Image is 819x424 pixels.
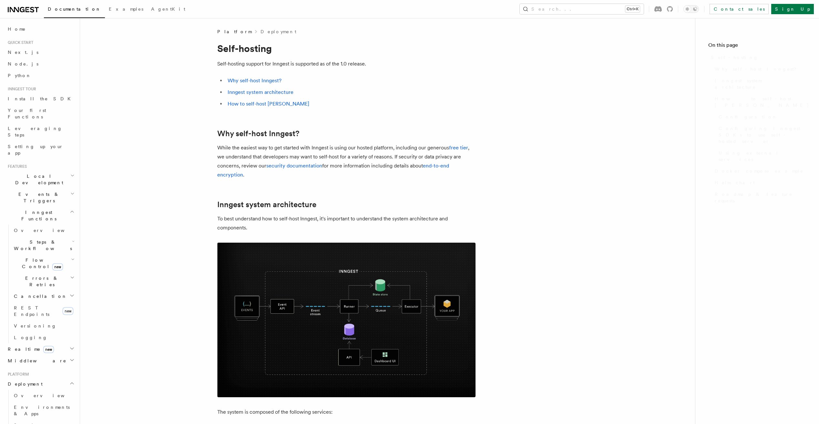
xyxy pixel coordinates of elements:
a: Why self-host Inngest? [228,77,282,84]
span: Overview [14,228,80,233]
div: Inngest Functions [5,225,76,343]
span: Overview [14,393,80,398]
button: Search...Ctrl+K [520,4,644,14]
span: Inngest tour [5,86,36,92]
a: Deployment [261,28,296,35]
h4: On this page [708,41,806,52]
a: Self-hosting [708,52,806,63]
span: Logging [14,335,47,340]
span: Docker compose example [715,168,804,174]
button: Middleware [5,355,76,367]
span: Roadmap & feature requests [715,191,806,204]
a: Overview [11,225,76,236]
a: Helm chart [712,177,806,188]
span: Node.js [8,61,38,66]
a: Versioning [11,320,76,332]
span: Versioning [14,323,56,328]
a: Configuration [716,111,806,123]
button: Inngest Functions [5,207,76,225]
a: Roadmap & feature requests [712,188,806,207]
span: Deployment [5,381,43,387]
a: How to self-host [PERSON_NAME] [712,93,806,111]
span: new [43,346,54,353]
span: Errors & Retries [11,275,70,288]
p: While the easiest way to get started with Inngest is using our hosted platform, including our gen... [217,143,476,179]
button: Toggle dark mode [683,5,699,13]
a: How to self-host [PERSON_NAME] [228,101,309,107]
span: Platform [217,28,251,35]
button: Errors & Retries [11,272,76,290]
button: Realtimenew [5,343,76,355]
span: Platform [5,372,29,377]
a: Node.js [5,58,76,70]
a: Documentation [44,2,105,18]
a: Next.js [5,46,76,58]
a: Docker compose example [712,165,806,177]
h1: Self-hosting [217,43,476,54]
span: Leveraging Steps [8,126,62,137]
a: Why self-host Inngest? [217,129,299,138]
span: AgentKit [151,6,185,12]
p: To best understand how to self-host Inngest, it's important to understand the system architecture... [217,214,476,232]
span: Configuration [719,114,777,120]
span: Using external services [719,150,806,163]
a: Sign Up [771,4,814,14]
span: Your first Functions [8,108,46,119]
a: Inngest system architecture [228,89,293,95]
a: REST Endpointsnew [11,302,76,320]
button: Events & Triggers [5,188,76,207]
span: Middleware [5,358,67,364]
span: Environments & Apps [14,405,70,416]
a: Install the SDK [5,93,76,105]
a: Contact sales [710,4,769,14]
button: Steps & Workflows [11,236,76,254]
span: Self-hosting [711,54,758,61]
span: Setting up your app [8,144,63,156]
span: Flow Control [11,257,71,270]
a: Your first Functions [5,105,76,123]
span: Quick start [5,40,33,45]
span: Inngest system architecture [715,77,806,90]
a: Leveraging Steps [5,123,76,141]
span: Examples [109,6,143,12]
span: Realtime [5,346,54,352]
a: Using external services [716,147,806,165]
a: Python [5,70,76,81]
kbd: Ctrl+K [625,6,640,12]
a: free tier [449,145,468,151]
span: Events & Triggers [5,191,70,204]
span: Steps & Workflows [11,239,72,252]
span: Install the SDK [8,96,75,101]
span: How to self-host [PERSON_NAME] [715,96,809,108]
img: Inngest system architecture diagram [217,243,476,397]
button: Flow Controlnew [11,254,76,272]
a: security documentation [266,163,322,169]
span: Next.js [8,50,38,55]
a: AgentKit [147,2,189,17]
span: Inngest Functions [5,209,70,222]
a: Setting up your app [5,141,76,159]
span: REST Endpoints [14,305,49,317]
a: Configuring Inngest SDKs to use self-hosted server [716,123,806,147]
a: Why self-host Inngest? [712,63,806,75]
a: Overview [11,390,76,401]
span: Helm chart [715,179,755,186]
a: Inngest system architecture [217,200,316,209]
a: Logging [11,332,76,343]
a: Home [5,23,76,35]
button: Deployment [5,378,76,390]
button: Local Development [5,170,76,188]
p: Self-hosting support for Inngest is supported as of the 1.0 release. [217,59,476,68]
a: Examples [105,2,147,17]
span: new [52,263,63,270]
span: Local Development [5,173,70,186]
span: Features [5,164,27,169]
span: Python [8,73,31,78]
span: Configuring Inngest SDKs to use self-hosted server [719,125,806,145]
span: Cancellation [11,293,67,299]
p: The system is composed of the following services: [217,408,476,417]
a: Environments & Apps [11,401,76,419]
button: Cancellation [11,290,76,302]
span: Documentation [48,6,101,12]
span: Why self-host Inngest? [715,66,801,72]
